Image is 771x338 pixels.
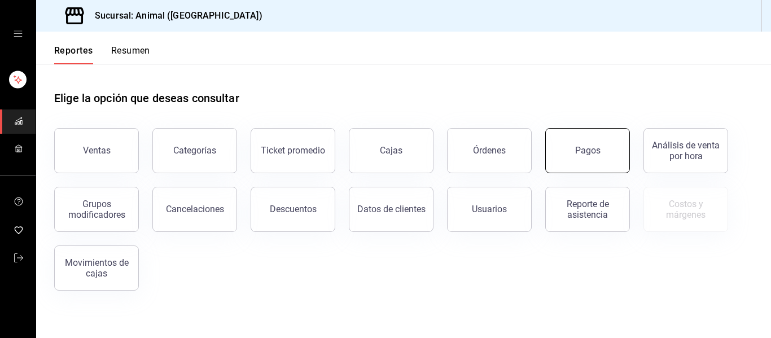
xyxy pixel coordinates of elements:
[54,90,239,107] h1: Elige la opción que deseas consultar
[545,187,630,232] button: Reporte de asistencia
[152,187,237,232] button: Cancelaciones
[349,128,433,173] button: Cajas
[349,187,433,232] button: Datos de clientes
[54,245,139,291] button: Movimientos de cajas
[83,145,111,156] div: Ventas
[251,187,335,232] button: Descuentos
[553,199,623,220] div: Reporte de asistencia
[651,140,721,161] div: Análisis de venta por hora
[643,187,728,232] button: Contrata inventarios para ver este reporte
[261,145,325,156] div: Ticket promedio
[357,204,426,214] div: Datos de clientes
[152,128,237,173] button: Categorías
[54,187,139,232] button: Grupos modificadores
[166,204,224,214] div: Cancelaciones
[270,204,317,214] div: Descuentos
[111,45,150,64] button: Resumen
[473,145,506,156] div: Órdenes
[62,199,132,220] div: Grupos modificadores
[380,145,402,156] div: Cajas
[575,145,601,156] div: Pagos
[643,128,728,173] button: Análisis de venta por hora
[86,9,262,23] h3: Sucursal: Animal ([GEOGRAPHIC_DATA])
[173,145,216,156] div: Categorías
[14,29,23,38] button: open drawer
[54,128,139,173] button: Ventas
[62,257,132,279] div: Movimientos de cajas
[54,45,93,64] button: Reportes
[447,187,532,232] button: Usuarios
[251,128,335,173] button: Ticket promedio
[472,204,507,214] div: Usuarios
[447,128,532,173] button: Órdenes
[651,199,721,220] div: Costos y márgenes
[545,128,630,173] button: Pagos
[54,45,150,64] div: navigation tabs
